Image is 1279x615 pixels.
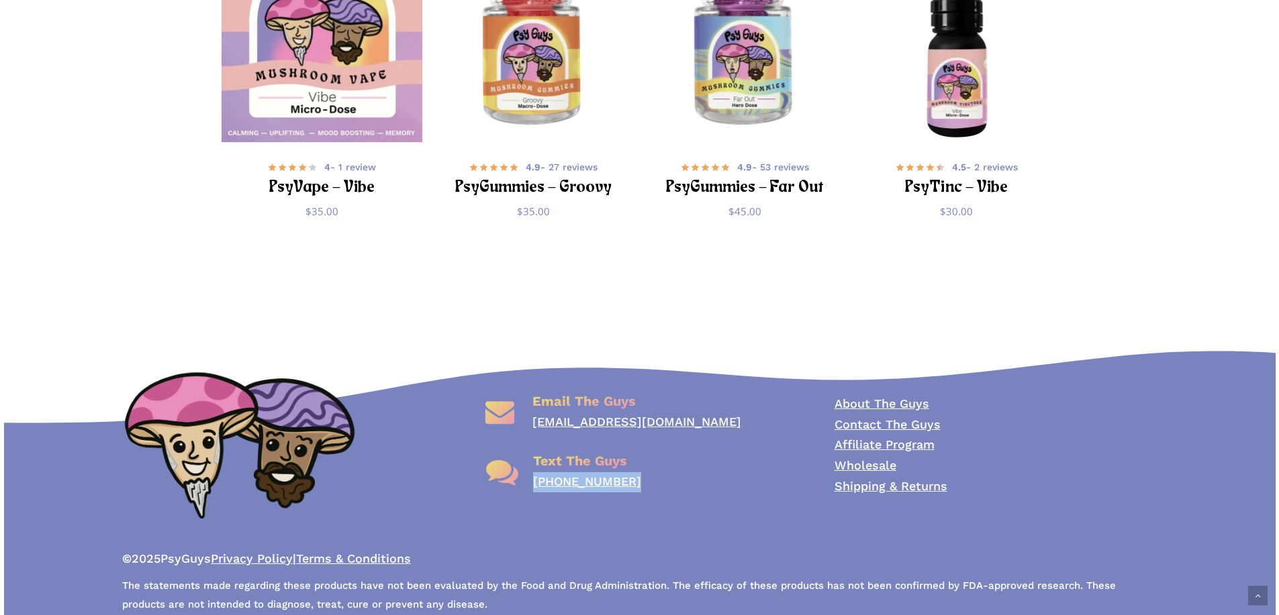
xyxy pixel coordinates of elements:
[324,162,330,172] b: 4
[728,205,761,218] bdi: 45.00
[952,162,966,172] b: 4.5
[533,453,627,469] span: Text The Guys
[835,417,941,431] a: Contact The Guys
[132,551,160,565] span: 2025
[737,162,752,172] b: 4.9
[661,159,828,194] a: 4.9- 53 reviews PsyGummies – Far Out
[737,160,809,174] span: - 53 reviews
[296,551,411,565] a: Terms & Conditions
[873,159,1040,194] a: 4.5- 2 reviews PsyTinc – Vibe
[940,205,973,218] bdi: 30.00
[238,159,406,194] a: 4- 1 review PsyVape – Vibe
[835,437,935,451] a: Affiliate Program
[517,205,523,218] span: $
[526,162,540,172] b: 4.9
[238,176,406,201] h2: PsyVape – Vibe
[1248,586,1268,606] a: Back to top
[835,396,929,410] a: About The Guys
[873,176,1040,201] h2: PsyTinc – Vibe
[122,357,357,533] img: PsyGuys Heads Logo
[517,205,550,218] bdi: 35.00
[450,176,617,201] h2: PsyGummies – Groovy
[526,160,598,174] span: - 27 reviews
[835,479,947,493] a: Shipping & Returns
[835,458,896,472] a: Wholesale
[211,551,293,565] a: Privacy Policy
[122,551,411,569] span: PsyGuys |
[122,551,132,565] b: ©
[533,474,641,488] a: [PHONE_NUMBER]
[305,205,312,218] span: $
[324,160,376,174] span: - 1 review
[450,159,617,194] a: 4.9- 27 reviews PsyGummies – Groovy
[728,205,735,218] span: $
[940,205,946,218] span: $
[532,414,741,429] a: [EMAIL_ADDRESS][DOMAIN_NAME]
[305,205,338,218] bdi: 35.00
[661,176,828,201] h2: PsyGummies – Far Out
[952,160,1018,174] span: - 2 reviews
[532,393,636,409] span: Email The Guys
[122,579,1116,614] span: The statements made regarding these products have not been evaluated by the Food and Drug Adminis...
